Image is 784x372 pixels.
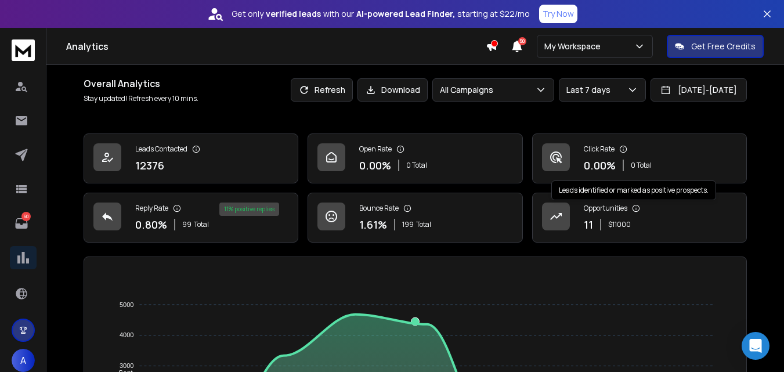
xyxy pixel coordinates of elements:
strong: verified leads [266,8,321,20]
tspan: 5000 [120,301,133,308]
p: 12376 [135,157,164,174]
p: 0.00 % [584,157,616,174]
p: All Campaigns [440,84,498,96]
button: Download [357,78,428,102]
p: 0.00 % [359,157,391,174]
p: Refresh [315,84,345,96]
p: Get Free Credits [691,41,756,52]
p: 50 [21,212,31,221]
img: logo [12,39,35,61]
a: Open Rate0.00%0 Total [308,133,522,183]
a: Leads Contacted12376 [84,133,298,183]
div: Open Intercom Messenger [742,332,769,360]
p: Stay updated! Refresh every 10 mins. [84,94,198,103]
button: [DATE]-[DATE] [651,78,747,102]
p: Leads Contacted [135,145,187,154]
p: Click Rate [584,145,615,154]
p: Bounce Rate [359,204,399,213]
a: Click Rate0.00%0 Total [532,133,747,183]
p: Opportunities [584,204,627,213]
p: 0.80 % [135,216,167,233]
p: Last 7 days [566,84,615,96]
p: Open Rate [359,145,392,154]
h1: Overall Analytics [84,77,198,91]
p: Try Now [543,8,574,20]
button: Try Now [539,5,577,23]
a: Bounce Rate1.61%199Total [308,193,522,243]
button: A [12,349,35,372]
p: Reply Rate [135,204,168,213]
span: 199 [402,220,414,229]
p: My Workspace [544,41,605,52]
span: Total [194,220,209,229]
a: Reply Rate0.80%99Total11% positive replies [84,193,298,243]
p: 0 Total [631,161,652,170]
tspan: 4000 [120,332,133,339]
p: $ 11000 [608,220,631,229]
h1: Analytics [66,39,486,53]
p: 11 [584,216,593,233]
span: 50 [518,37,526,45]
p: 1.61 % [359,216,387,233]
p: Get only with our starting at $22/mo [232,8,530,20]
div: 11 % positive replies [219,203,279,216]
p: Download [381,84,420,96]
button: Refresh [291,78,353,102]
button: Get Free Credits [667,35,764,58]
span: 99 [182,220,192,229]
p: 0 Total [406,161,427,170]
a: 50 [10,212,33,235]
p: Leads identified or marked as positive prospects. [559,186,709,195]
span: Total [416,220,431,229]
strong: AI-powered Lead Finder, [356,8,455,20]
a: Opportunities11$11000 [532,193,747,243]
tspan: 3000 [120,362,133,369]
